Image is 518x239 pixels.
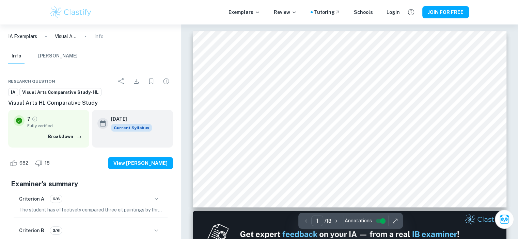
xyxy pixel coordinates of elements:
[19,227,44,234] h6: Criterion B
[49,5,93,19] img: Clastify logo
[19,195,44,203] h6: Criterion A
[314,8,340,16] a: Tutoring
[46,132,84,142] button: Breakdown
[422,6,469,18] button: JOIN FOR FREE
[32,116,38,122] a: Grade fully verified
[274,8,297,16] p: Review
[9,89,18,96] span: IA
[8,33,37,40] a: IA Exemplars
[129,74,143,88] div: Download
[41,160,53,167] span: 18
[20,89,101,96] span: Visual Arts Comparative Study-HL
[38,49,78,64] button: [PERSON_NAME]
[16,160,32,167] span: 682
[50,196,62,202] span: 6/6
[8,158,32,169] div: Like
[11,179,170,189] h5: Examiner's summary
[94,33,104,40] p: Info
[387,8,400,16] a: Login
[19,206,162,214] p: The student has effectively compared three oil paintings by three different [DEMOGRAPHIC_DATA] ar...
[325,217,331,225] p: / 18
[111,124,152,132] span: Current Syllabus
[8,99,173,107] h6: Visual Arts HL Comparative Study
[8,88,18,97] a: IA
[114,74,128,88] div: Share
[8,78,55,84] span: Research question
[50,227,62,234] span: 3/6
[405,6,417,18] button: Help and Feedback
[27,115,30,123] p: 7
[19,88,101,97] a: Visual Arts Comparative Study-HL
[144,74,158,88] div: Bookmark
[55,33,77,40] p: Visual Arts HL Comparative Study
[345,217,372,224] span: Annotations
[229,8,260,16] p: Exemplars
[27,123,84,129] span: Fully verified
[8,49,25,64] button: Info
[111,124,152,132] div: This exemplar is based on the current syllabus. Feel free to refer to it for inspiration/ideas wh...
[354,8,373,16] a: Schools
[108,157,173,169] button: View [PERSON_NAME]
[159,74,173,88] div: Report issue
[495,210,514,229] button: Ask Clai
[111,115,146,123] h6: [DATE]
[33,158,53,169] div: Dislike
